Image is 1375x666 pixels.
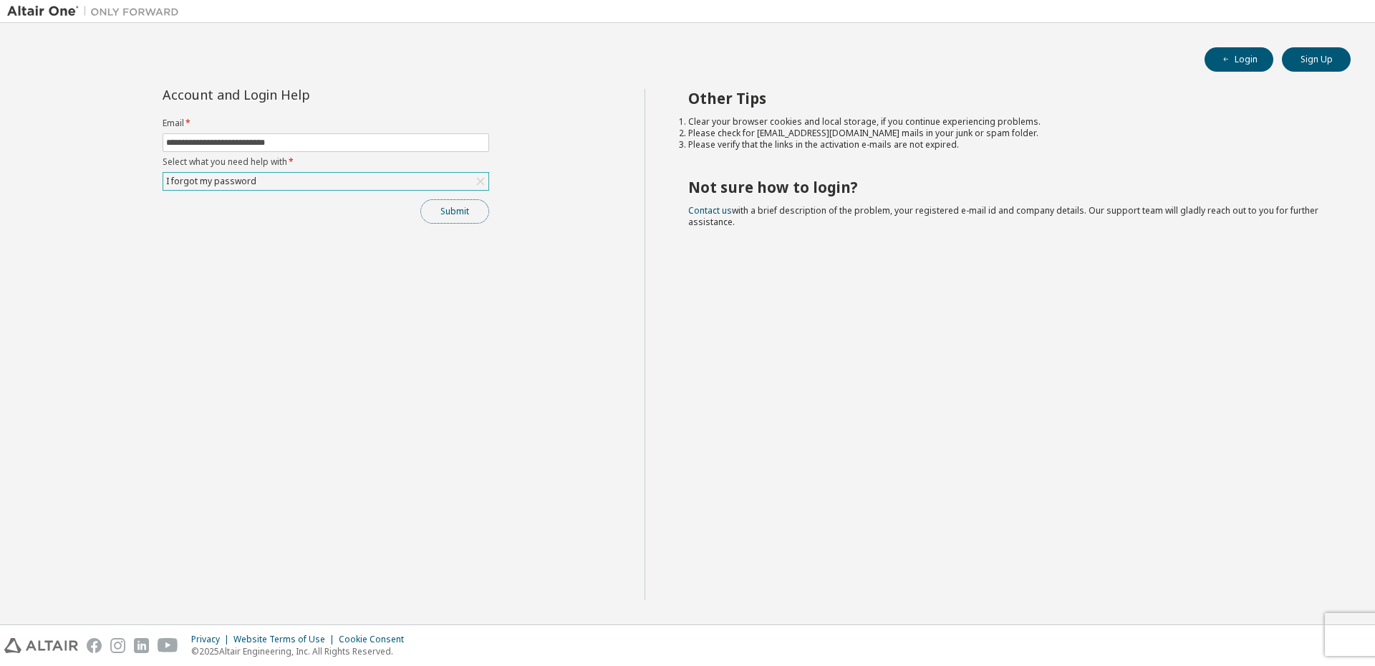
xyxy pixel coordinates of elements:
[4,638,78,653] img: altair_logo.svg
[158,638,178,653] img: youtube.svg
[191,645,412,657] p: © 2025 Altair Engineering, Inc. All Rights Reserved.
[688,178,1326,196] h2: Not sure how to login?
[688,204,1318,228] span: with a brief description of the problem, your registered e-mail id and company details. Our suppo...
[688,204,732,217] a: Contact us
[1282,47,1351,72] button: Sign Up
[420,199,489,224] button: Submit
[688,116,1326,128] li: Clear your browser cookies and local storage, if you continue experiencing problems.
[110,638,125,653] img: instagram.svg
[87,638,102,653] img: facebook.svg
[688,89,1326,108] h2: Other Tips
[163,118,489,129] label: Email
[163,156,489,168] label: Select what you need help with
[7,4,186,19] img: Altair One
[1205,47,1273,72] button: Login
[339,634,412,645] div: Cookie Consent
[163,89,424,100] div: Account and Login Help
[688,128,1326,139] li: Please check for [EMAIL_ADDRESS][DOMAIN_NAME] mails in your junk or spam folder.
[163,173,488,190] div: I forgot my password
[233,634,339,645] div: Website Terms of Use
[191,634,233,645] div: Privacy
[688,139,1326,151] li: Please verify that the links in the activation e-mails are not expired.
[134,638,149,653] img: linkedin.svg
[164,173,259,189] div: I forgot my password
